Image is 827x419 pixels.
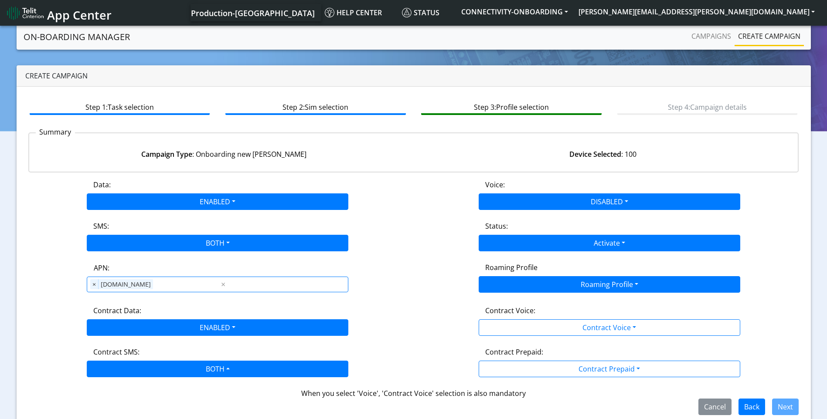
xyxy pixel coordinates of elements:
[485,262,538,273] label: Roaming Profile
[735,27,804,45] a: Create campaign
[325,8,382,17] span: Help center
[688,27,735,45] a: Campaigns
[93,305,141,316] label: Contract Data:
[93,347,140,357] label: Contract SMS:
[47,7,112,23] span: App Center
[772,399,799,415] button: Next
[739,399,765,415] button: Back
[485,179,505,190] label: Voice:
[402,8,439,17] span: Status
[421,98,601,115] btn: Step 3: Profile selection
[17,65,811,87] div: Create campaign
[479,361,740,377] button: Contract Prepaid
[87,361,348,377] button: BOTH
[225,98,405,115] btn: Step 2: Sim selection
[87,235,348,251] button: BOTH
[99,279,153,290] span: [DOMAIN_NAME]
[398,4,456,21] a: Status
[456,4,573,20] button: CONNECTIVITY-ONBOARDING
[569,149,621,159] strong: Device Selected
[191,8,315,18] span: Production-[GEOGRAPHIC_DATA]
[220,279,227,290] span: Clear all
[30,98,210,115] btn: Step 1: Task selection
[485,221,508,231] label: Status:
[28,388,799,399] div: When you select 'Voice', 'Contract Voice' selection is also mandatory
[698,399,732,415] button: Cancel
[325,8,334,17] img: knowledge.svg
[93,179,111,190] label: Data:
[90,279,99,290] span: ×
[485,347,543,357] label: Contract Prepaid:
[94,263,109,273] label: APN:
[34,149,414,159] div: : Onboarding new [PERSON_NAME]
[87,319,348,336] button: ENABLED
[93,221,109,231] label: SMS:
[573,4,820,20] button: [PERSON_NAME][EMAIL_ADDRESS][PERSON_NAME][DOMAIN_NAME]
[479,235,740,251] button: Activate
[414,149,793,159] div: : 100
[617,98,797,115] btn: Step 4: Campaign details
[7,3,110,22] a: App Center
[24,28,130,46] a: On-Boarding Manager
[479,193,740,210] button: DISABLED
[321,4,398,21] a: Help center
[485,305,535,316] label: Contract Voice:
[141,149,192,159] strong: Campaign Type
[191,4,314,21] a: Your current platform instance
[36,127,75,137] p: Summary
[7,6,44,20] img: logo-telit-cinterion-gw-new.png
[402,8,412,17] img: status.svg
[87,193,348,210] button: ENABLED
[479,319,740,336] button: Contract Voice
[479,276,740,293] button: Roaming Profile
